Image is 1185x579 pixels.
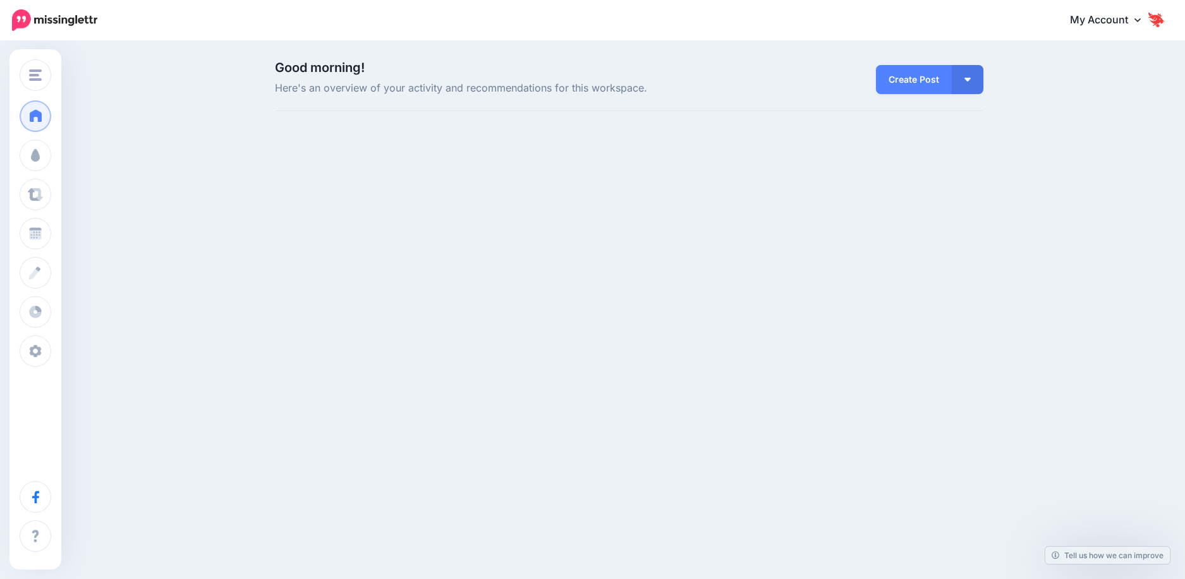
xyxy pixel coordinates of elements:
img: arrow-down-white.png [964,78,971,81]
a: Create Post [876,65,952,94]
span: Here's an overview of your activity and recommendations for this workspace. [275,80,741,97]
a: Tell us how we can improve [1045,547,1170,564]
img: Missinglettr [12,9,97,31]
span: Good morning! [275,60,365,75]
img: menu.png [29,69,42,81]
a: My Account [1057,5,1166,36]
